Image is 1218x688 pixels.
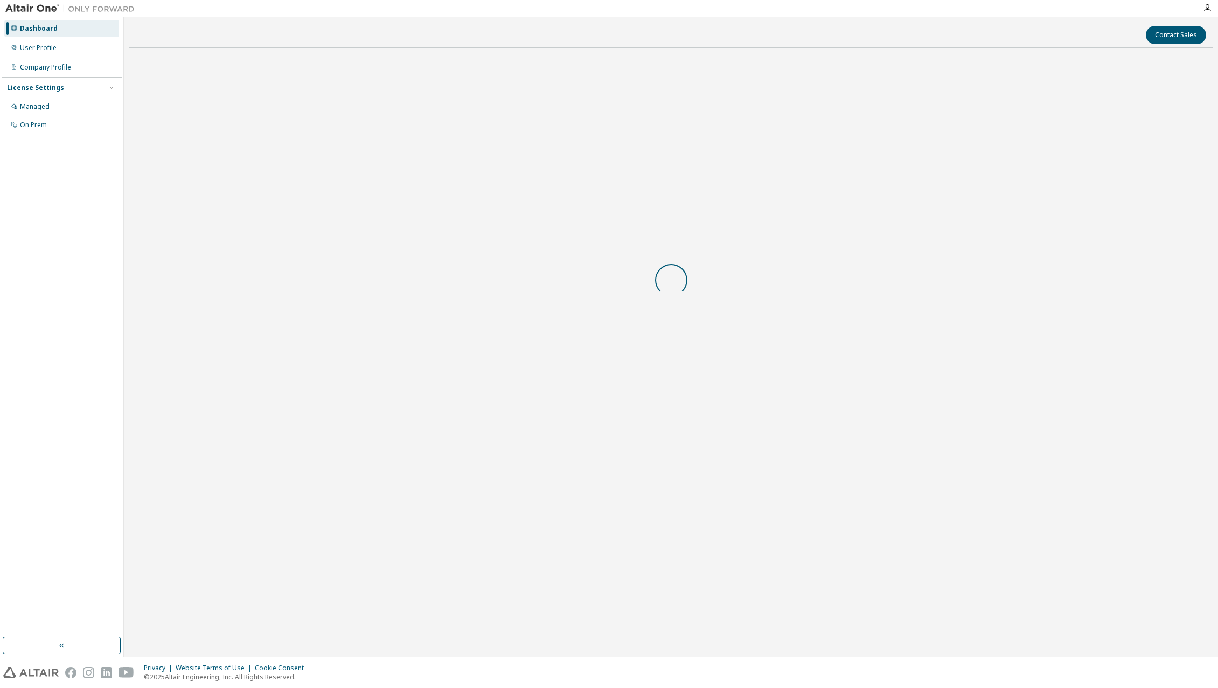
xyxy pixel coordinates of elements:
img: Altair One [5,3,140,14]
img: facebook.svg [65,667,76,678]
img: instagram.svg [83,667,94,678]
button: Contact Sales [1146,26,1206,44]
div: Cookie Consent [255,664,310,672]
img: linkedin.svg [101,667,112,678]
img: altair_logo.svg [3,667,59,678]
div: On Prem [20,121,47,129]
div: Dashboard [20,24,58,33]
div: Website Terms of Use [176,664,255,672]
div: User Profile [20,44,57,52]
p: © 2025 Altair Engineering, Inc. All Rights Reserved. [144,672,310,682]
div: Company Profile [20,63,71,72]
div: Privacy [144,664,176,672]
div: Managed [20,102,50,111]
div: License Settings [7,84,64,92]
img: youtube.svg [119,667,134,678]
